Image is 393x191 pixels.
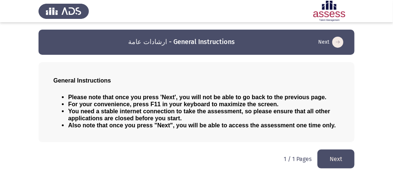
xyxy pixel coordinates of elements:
[304,1,354,21] img: Assessment logo of ASSESS Employability - EBI
[53,77,111,84] span: General Instructions
[68,101,279,107] span: For your convenience, press F11 in your keyboard to maximize the screen.
[284,155,312,162] p: 1 / 1 Pages
[68,94,327,100] span: Please note that once you press 'Next', you will not be able to go back to the previous page.
[316,36,346,48] button: load next page
[68,108,330,121] span: You need a stable internet connection to take the assessment, so please ensure that all other app...
[129,37,235,47] h3: ارشادات عامة - General Instructions
[68,122,336,128] span: Also note that once you press "Next", you will be able to access the assessment one time only.
[39,1,89,21] img: Assess Talent Management logo
[317,150,354,168] button: load next page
